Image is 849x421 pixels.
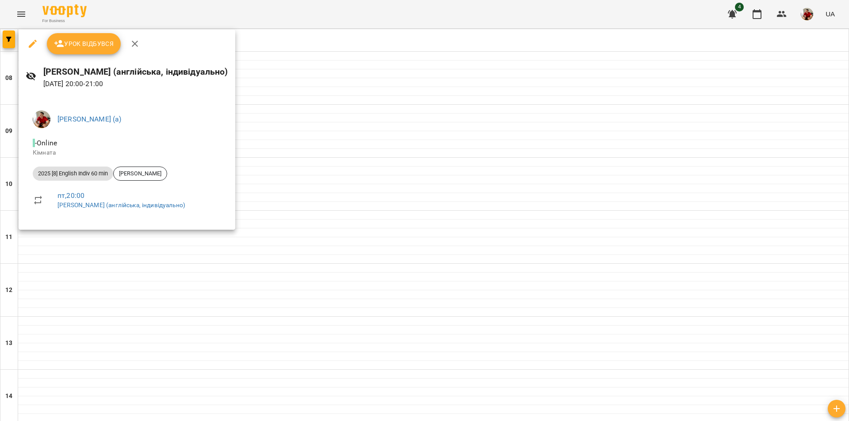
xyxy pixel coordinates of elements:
button: Урок відбувся [47,33,121,54]
p: Кімната [33,148,221,157]
a: [PERSON_NAME] (а) [57,115,122,123]
a: пт , 20:00 [57,191,84,200]
span: Урок відбувся [54,38,114,49]
a: [PERSON_NAME] (англійська, індивідуально) [57,201,185,209]
span: - Online [33,139,59,147]
h6: [PERSON_NAME] (англійська, індивідуально) [43,65,228,79]
span: [PERSON_NAME] [114,170,167,178]
span: 2025 [8] English Indiv 60 min [33,170,113,178]
p: [DATE] 20:00 - 21:00 [43,79,228,89]
div: [PERSON_NAME] [113,167,167,181]
img: 2f467ba34f6bcc94da8486c15015e9d3.jpg [33,110,50,128]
